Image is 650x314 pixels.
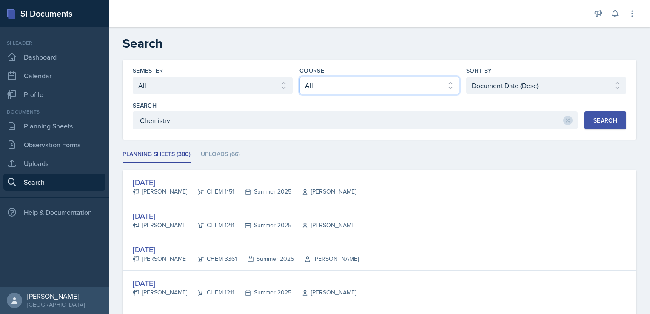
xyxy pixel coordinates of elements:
a: Calendar [3,67,105,84]
div: [PERSON_NAME] [291,187,356,196]
div: Documents [3,108,105,116]
div: [DATE] [133,210,356,222]
h2: Search [123,36,636,51]
div: Summer 2025 [237,254,294,263]
div: [PERSON_NAME] [291,221,356,230]
div: Summer 2025 [234,288,291,297]
div: [PERSON_NAME] [27,292,85,300]
div: Si leader [3,39,105,47]
div: Summer 2025 [234,221,291,230]
div: Help & Documentation [3,204,105,221]
div: [DATE] [133,244,359,255]
div: [PERSON_NAME] [133,187,187,196]
a: Observation Forms [3,136,105,153]
button: Search [584,111,626,129]
a: Search [3,174,105,191]
div: CHEM 1211 [187,288,234,297]
li: Planning Sheets (380) [123,146,191,163]
div: [PERSON_NAME] [133,288,187,297]
label: Semester [133,66,163,75]
a: Dashboard [3,49,105,66]
div: [PERSON_NAME] [294,254,359,263]
a: Uploads [3,155,105,172]
a: Planning Sheets [3,117,105,134]
div: [DATE] [133,177,356,188]
div: CHEM 1211 [187,221,234,230]
div: [GEOGRAPHIC_DATA] [27,300,85,309]
div: [PERSON_NAME] [133,254,187,263]
div: CHEM 3361 [187,254,237,263]
a: Profile [3,86,105,103]
label: Course [299,66,324,75]
input: Enter search phrase [133,111,578,129]
div: CHEM 1151 [187,187,234,196]
div: Search [593,117,617,124]
div: [DATE] [133,277,356,289]
div: [PERSON_NAME] [291,288,356,297]
div: Summer 2025 [234,187,291,196]
label: Sort By [466,66,492,75]
div: [PERSON_NAME] [133,221,187,230]
li: Uploads (66) [201,146,240,163]
label: Search [133,101,157,110]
